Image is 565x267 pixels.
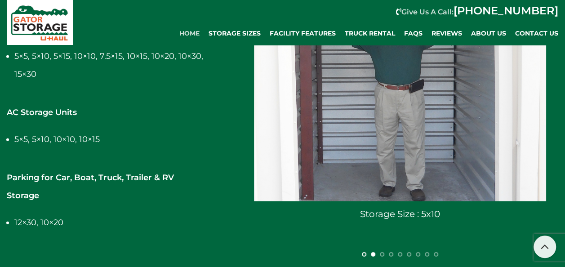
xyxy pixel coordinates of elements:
[515,30,558,37] span: Contact Us
[179,30,200,37] span: Home
[404,30,423,37] span: FAQs
[340,25,400,43] a: Truck Rental
[77,25,563,43] div: Main navigation
[345,30,395,37] span: Truck Rental
[209,30,261,37] span: Storage Sizes
[14,130,100,148] li: 5×5, 5×10, 10×10, 10×15
[204,25,265,43] a: Storage Sizes
[454,4,558,17] a: [PHONE_NUMBER]
[471,30,506,37] span: About Us
[270,30,336,37] span: Facility Features
[467,25,511,43] a: About Us
[401,8,558,16] strong: Give Us A Call:
[242,208,558,220] h4: Storage Size : 5x10
[7,107,77,117] strong: AC Storage Units
[14,214,206,231] li: 12×30, 10×20
[432,30,462,37] span: REVIEWS
[400,25,427,43] a: FAQs
[534,236,556,258] a: Scroll to top button
[265,25,340,43] a: Facility Features
[14,47,206,83] li: 5×5, 5×10, 5×15, 10×10, 7.5×15, 10×15, 10×20, 10×30, 15×30
[511,25,563,43] a: Contact Us
[427,25,467,43] a: REVIEWS
[7,173,174,200] strong: Parking for Car, Boat, Truck, Trailer & RV Storage
[175,25,204,43] a: Home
